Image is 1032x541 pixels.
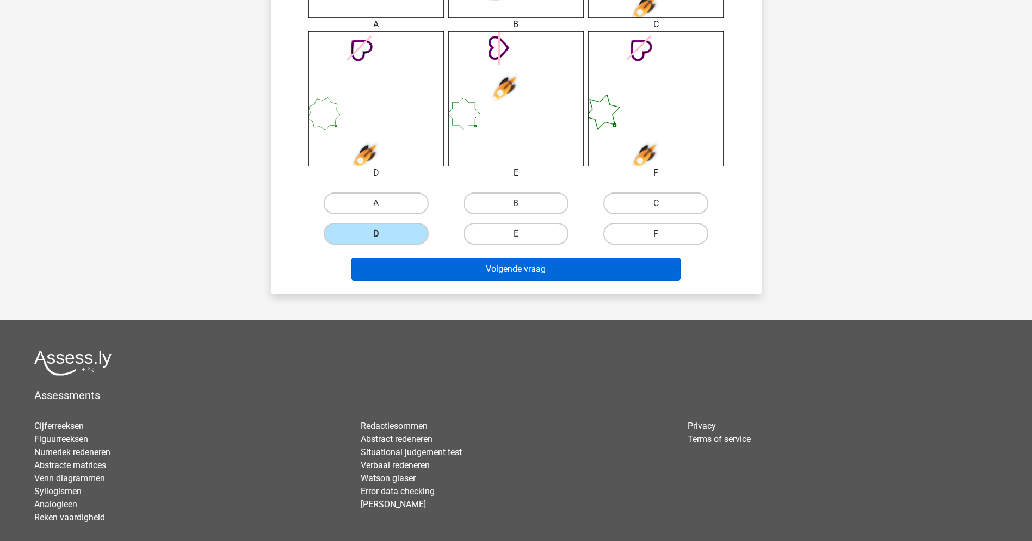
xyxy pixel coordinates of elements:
[361,421,428,431] a: Redactiesommen
[580,18,732,31] div: C
[34,486,82,496] a: Syllogismen
[603,192,708,214] label: C
[688,434,751,444] a: Terms of service
[324,223,429,245] label: D
[361,473,416,483] a: Watson glaser
[440,166,592,179] div: E
[34,473,105,483] a: Venn diagrammen
[34,447,110,457] a: Numeriek redeneren
[324,192,429,214] label: A
[464,192,568,214] label: B
[464,223,568,245] label: E
[440,18,592,31] div: B
[603,223,708,245] label: F
[688,421,716,431] a: Privacy
[34,460,106,470] a: Abstracte matrices
[361,434,432,444] a: Abstract redeneren
[34,499,77,509] a: Analogieen
[361,499,426,509] a: [PERSON_NAME]
[34,434,88,444] a: Figuurreeksen
[300,18,452,31] div: A
[361,460,430,470] a: Verbaal redeneren
[361,486,435,496] a: Error data checking
[34,421,84,431] a: Cijferreeksen
[361,447,462,457] a: Situational judgement test
[580,166,732,179] div: F
[34,350,112,376] img: Assessly logo
[351,258,681,281] button: Volgende vraag
[34,389,998,402] h5: Assessments
[300,166,452,179] div: D
[34,512,105,523] a: Reken vaardigheid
